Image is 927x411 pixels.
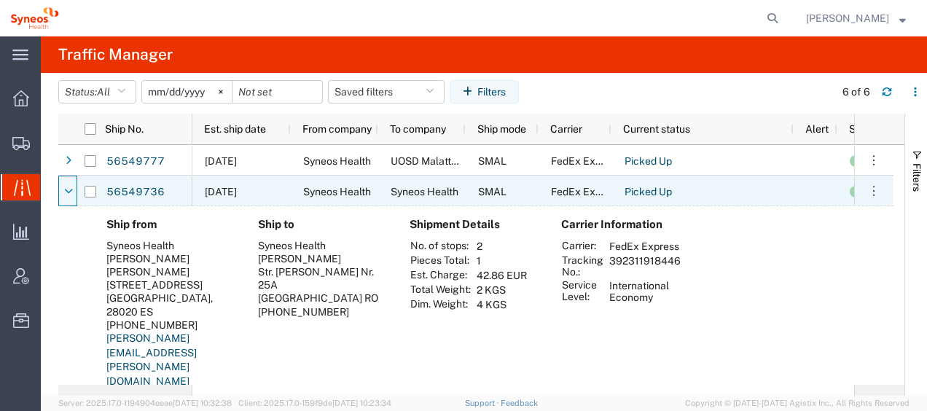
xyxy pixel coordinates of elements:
input: Not set [232,81,322,103]
span: Current status [623,123,690,135]
span: UOSD Malattie Neurodegenerative [391,155,544,167]
span: FedEx Express [551,155,621,167]
h4: Shipment Details [410,218,538,231]
th: Dim. Weight: [410,297,472,312]
td: 392311918446 [604,254,686,278]
span: Syneos Health [391,186,458,197]
a: 56549777 [106,150,165,173]
td: International Economy [604,278,686,305]
span: 08/20/2025 [205,186,237,197]
td: 4 KGS [472,297,532,312]
th: Total Weight: [410,283,472,297]
button: Status:All [58,80,136,103]
input: Not set [142,81,232,103]
span: Status [849,123,880,135]
div: Syneos Health [106,239,235,252]
button: Saved filters [328,80,445,103]
span: Syneos Health [303,155,371,167]
span: Igor Lopez Campayo [806,10,889,26]
button: [PERSON_NAME] [805,9,907,27]
h4: Ship from [106,218,235,231]
span: To company [390,123,446,135]
span: [DATE] 10:32:38 [173,399,232,407]
a: Picked Up [624,181,673,204]
div: [GEOGRAPHIC_DATA], 28020 ES [106,291,235,318]
div: Str. [PERSON_NAME] Nr. 25A [258,265,386,291]
span: Filters [911,163,923,192]
td: 2 KGS [472,283,532,297]
th: Est. Charge: [410,268,472,283]
span: Syneos Health [303,186,371,197]
span: Ship mode [477,123,526,135]
div: [PHONE_NUMBER] [106,318,235,332]
a: Support [465,399,501,407]
h4: Ship to [258,218,386,231]
div: [PERSON_NAME] [258,252,386,265]
div: [PHONE_NUMBER] [258,305,386,318]
span: 08/20/2025 [205,155,237,167]
span: Carrier [550,123,582,135]
span: From company [302,123,372,135]
span: Server: 2025.17.0-1194904eeae [58,399,232,407]
a: Picked Up [624,150,673,173]
span: Client: 2025.17.0-159f9de [238,399,391,407]
div: Syneos Health [258,239,386,252]
h4: Traffic Manager [58,36,173,73]
span: All [97,86,110,98]
span: SMAL [478,155,506,167]
span: FedEx Express [551,186,621,197]
span: [DATE] 10:23:34 [332,399,391,407]
th: Pieces Total: [410,254,472,268]
span: SMAL [478,186,506,197]
div: [PERSON_NAME] [106,252,235,265]
span: Est. ship date [204,123,266,135]
button: Filters [450,80,519,103]
span: Copyright © [DATE]-[DATE] Agistix Inc., All Rights Reserved [685,397,910,410]
td: 1 [472,254,532,268]
th: Service Level: [561,278,604,305]
td: 2 [472,239,532,254]
img: logo [10,7,59,29]
a: Feedback [501,399,538,407]
a: 56549736 [106,181,165,204]
td: 42.86 EUR [472,268,532,283]
th: Tracking No.: [561,254,604,278]
div: [PERSON_NAME][STREET_ADDRESS] [106,265,235,291]
h4: Carrier Information [561,218,678,231]
div: [GEOGRAPHIC_DATA] RO [258,291,386,305]
a: [PERSON_NAME][EMAIL_ADDRESS][PERSON_NAME][DOMAIN_NAME] [106,332,197,387]
th: No. of stops: [410,239,472,254]
span: Ship No. [105,123,144,135]
span: Alert [805,123,829,135]
th: Carrier: [561,239,604,254]
div: 6 of 6 [842,85,870,100]
td: FedEx Express [604,239,686,254]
